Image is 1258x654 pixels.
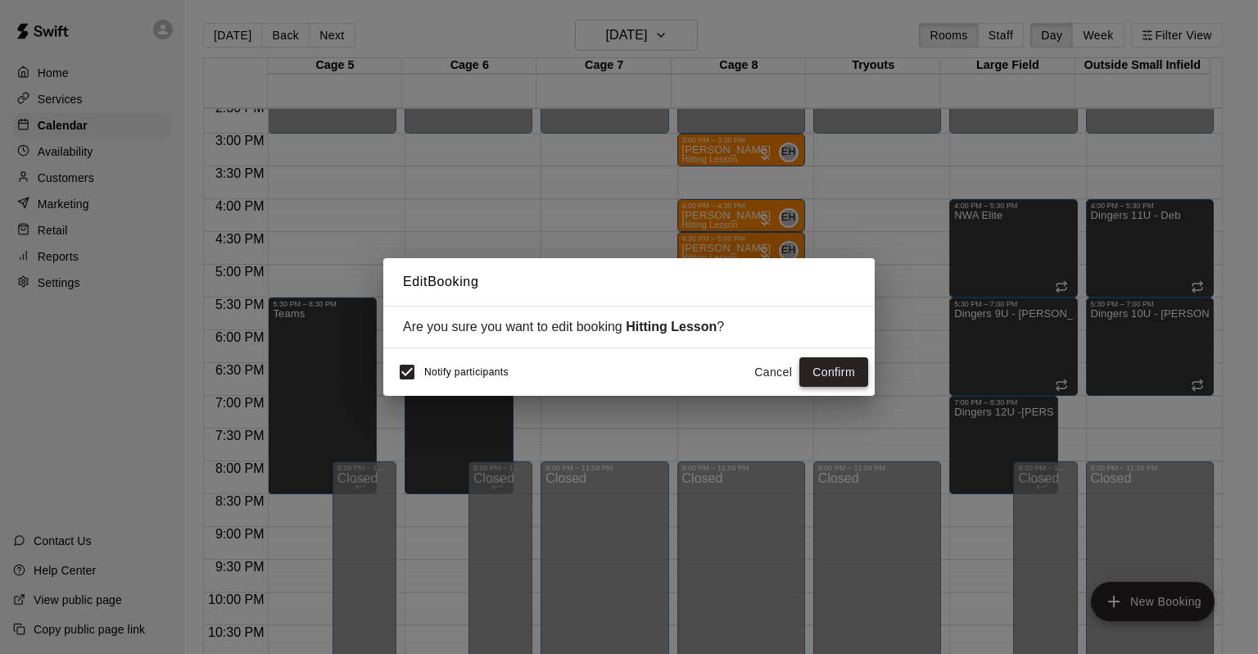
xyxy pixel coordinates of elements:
button: Confirm [799,357,868,388]
div: Are you sure you want to edit booking ? [403,320,855,334]
strong: Hitting Lesson [626,320,717,334]
button: Cancel [747,357,799,388]
span: Notify participants [424,366,509,378]
h2: Edit Booking [383,258,875,306]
